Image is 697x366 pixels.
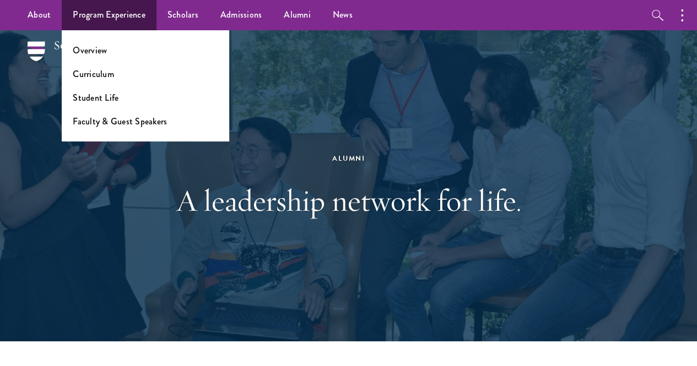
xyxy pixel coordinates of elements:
div: Alumni [159,152,539,165]
img: Schwarzman Scholars [28,41,128,75]
a: Overview [73,44,107,57]
a: Curriculum [73,68,114,80]
a: Faculty & Guest Speakers [73,115,167,128]
h1: A leadership network for life. [159,181,539,220]
a: Student Life [73,91,118,104]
